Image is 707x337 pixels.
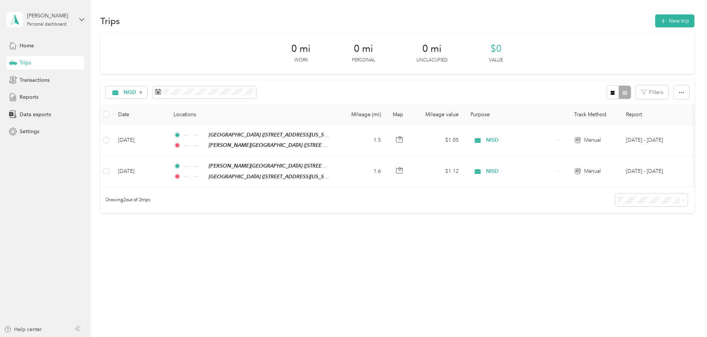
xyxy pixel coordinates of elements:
[413,156,465,187] td: $1.12
[20,111,51,118] span: Data exports
[620,125,687,156] td: Oct 1 - 31, 2025
[568,104,620,125] th: Track Method
[294,57,308,64] p: Work
[184,162,205,170] span: - - : - -
[291,43,311,55] span: 0 mi
[27,12,73,20] div: [PERSON_NAME]
[20,128,39,135] span: Settings
[655,14,694,27] button: New trip
[338,125,387,156] td: 1.5
[636,85,669,99] button: Filters
[354,43,373,55] span: 0 mi
[209,142,379,148] span: [PERSON_NAME][GEOGRAPHIC_DATA] ([STREET_ADDRESS][US_STATE])
[112,104,168,125] th: Date
[184,131,205,139] span: - - : - -
[584,136,601,144] span: Manual
[620,156,687,187] td: Oct 1 - 31, 2025
[352,57,375,64] p: Personal
[184,141,205,149] span: - - : - -
[112,156,168,187] td: [DATE]
[27,22,67,27] div: Personal dashboard
[124,90,137,95] span: NISD
[209,132,338,138] span: [GEOGRAPHIC_DATA] ([STREET_ADDRESS][US_STATE])
[465,104,568,125] th: Purpose
[486,167,554,175] span: NISD
[666,296,707,337] iframe: Everlance-gr Chat Button Frame
[112,125,168,156] td: [DATE]
[20,59,31,67] span: Trips
[338,104,387,125] th: Mileage (mi)
[100,197,150,203] span: Showing 2 out of 2 trips
[422,43,442,55] span: 0 mi
[413,125,465,156] td: $1.05
[168,104,338,125] th: Locations
[387,104,413,125] th: Map
[20,42,34,50] span: Home
[416,57,448,64] p: Unclassified
[584,167,601,175] span: Manual
[620,104,687,125] th: Report
[209,163,379,169] span: [PERSON_NAME][GEOGRAPHIC_DATA] ([STREET_ADDRESS][US_STATE])
[413,104,465,125] th: Mileage value
[20,76,50,84] span: Transactions
[4,326,42,333] button: Help center
[486,136,554,144] span: NISD
[100,17,120,25] h1: Trips
[490,43,502,55] span: $0
[489,57,503,64] p: Value
[209,173,338,180] span: [GEOGRAPHIC_DATA] ([STREET_ADDRESS][US_STATE])
[338,156,387,187] td: 1.6
[184,172,205,181] span: - - : - -
[20,93,38,101] span: Reports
